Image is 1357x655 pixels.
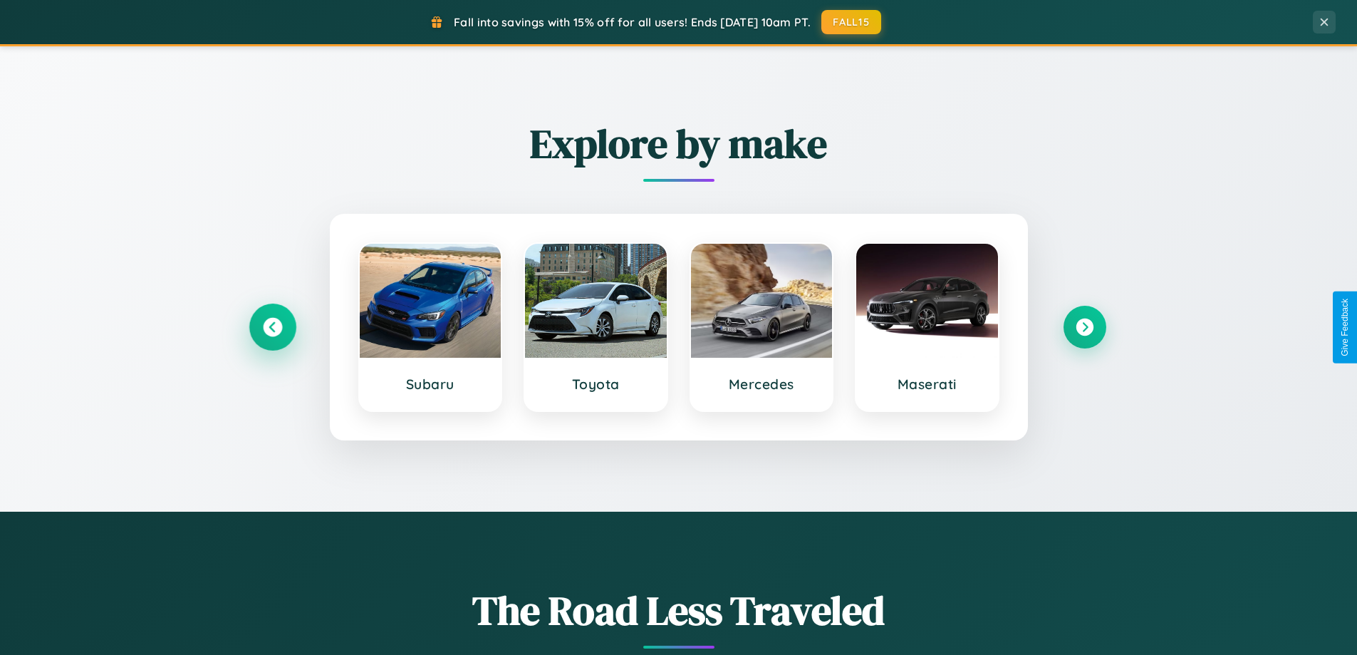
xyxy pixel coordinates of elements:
[374,376,487,393] h3: Subaru
[705,376,818,393] h3: Mercedes
[251,116,1106,171] h2: Explore by make
[251,583,1106,638] h1: The Road Less Traveled
[870,376,984,393] h3: Maserati
[821,10,881,34] button: FALL15
[539,376,652,393] h3: Toyota
[454,15,811,29] span: Fall into savings with 15% off for all users! Ends [DATE] 10am PT.
[1340,299,1350,356] div: Give Feedback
